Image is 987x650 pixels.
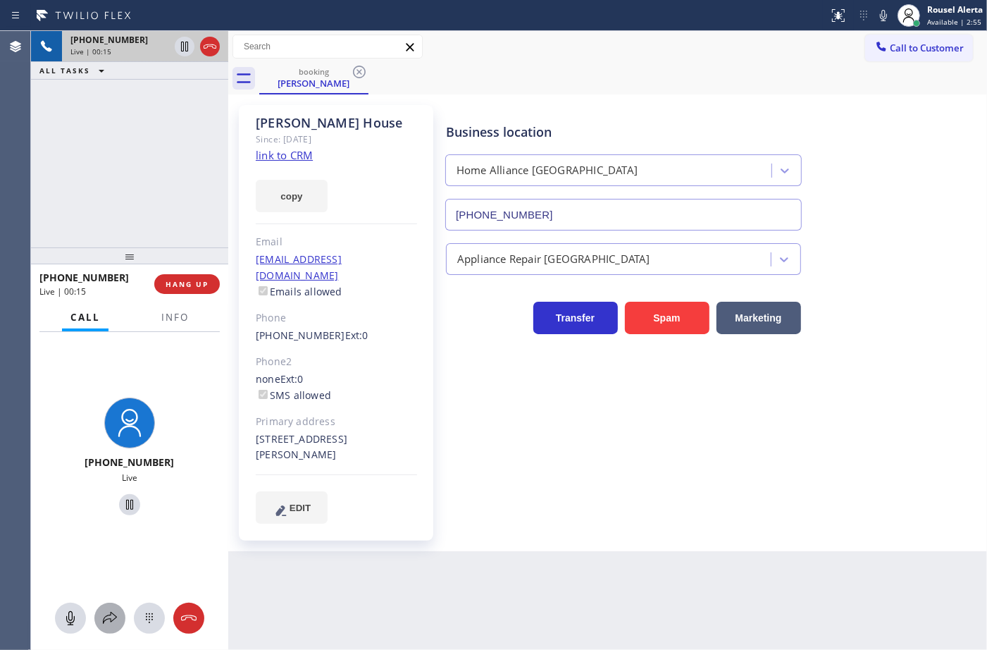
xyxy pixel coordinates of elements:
[261,66,367,77] div: booking
[256,234,417,250] div: Email
[39,286,86,298] span: Live | 00:15
[119,494,140,515] button: Hold Customer
[874,6,893,25] button: Mute
[85,455,175,469] span: [PHONE_NUMBER]
[290,503,311,513] span: EDIT
[256,354,417,370] div: Phone2
[446,123,801,142] div: Business location
[55,603,86,634] button: Mute
[259,390,268,399] input: SMS allowed
[256,329,345,342] a: [PHONE_NUMBER]
[865,35,973,61] button: Call to Customer
[62,304,108,331] button: Call
[280,372,304,386] span: Ext: 0
[233,35,422,58] input: Search
[70,311,100,324] span: Call
[256,491,328,524] button: EDIT
[39,66,90,75] span: ALL TASKS
[161,311,189,324] span: Info
[261,63,367,93] div: Amy House
[39,271,129,284] span: [PHONE_NUMBER]
[256,180,328,212] button: copy
[345,329,368,342] span: Ext: 0
[154,274,220,294] button: HANG UP
[457,251,650,267] div: Appliance Repair [GEOGRAPHIC_DATA]
[256,372,417,404] div: none
[70,47,111,56] span: Live | 00:15
[256,388,331,402] label: SMS allowed
[261,77,367,90] div: [PERSON_NAME]
[445,199,802,231] input: Phone Number
[890,42,964,54] span: Call to Customer
[256,310,417,326] div: Phone
[625,302,709,334] button: Spam
[927,17,981,27] span: Available | 2:55
[457,163,638,179] div: Home Alliance [GEOGRAPHIC_DATA]
[256,131,417,147] div: Since: [DATE]
[153,304,197,331] button: Info
[256,252,342,282] a: [EMAIL_ADDRESS][DOMAIN_NAME]
[256,414,417,430] div: Primary address
[175,37,194,56] button: Hold Customer
[166,279,209,289] span: HANG UP
[70,34,148,46] span: [PHONE_NUMBER]
[256,431,417,464] div: [STREET_ADDRESS][PERSON_NAME]
[533,302,618,334] button: Transfer
[122,472,137,484] span: Live
[94,603,125,634] button: Open directory
[256,115,417,131] div: [PERSON_NAME] House
[256,285,342,298] label: Emails allowed
[259,286,268,295] input: Emails allowed
[716,302,801,334] button: Marketing
[256,148,313,162] a: link to CRM
[927,4,983,16] div: Rousel Alerta
[31,62,118,79] button: ALL TASKS
[134,603,165,634] button: Open dialpad
[200,37,220,56] button: Hang up
[173,603,204,634] button: Hang up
